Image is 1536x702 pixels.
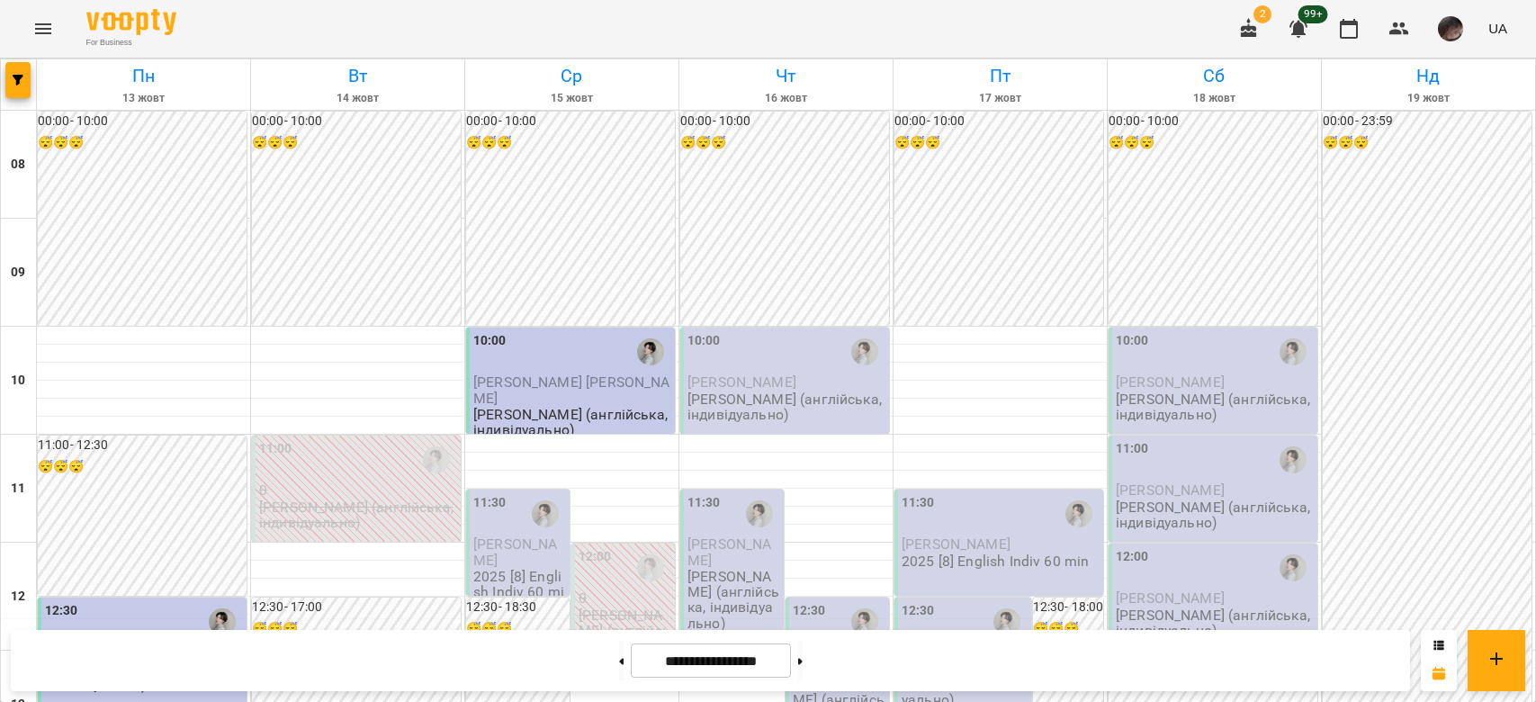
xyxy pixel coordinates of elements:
label: 11:30 [687,493,721,513]
p: [PERSON_NAME] (англійська, індивідуально) [473,407,671,438]
img: 297f12a5ee7ab206987b53a38ee76f7e.jpg [1438,16,1463,41]
h6: 00:00 - 10:00 [680,112,889,131]
h6: 11:00 - 12:30 [38,436,247,455]
h6: Сб [1110,62,1318,90]
img: Коваленко Тетяна (а) [1065,500,1092,527]
h6: Чт [682,62,890,90]
h6: 17 жовт [896,90,1104,107]
label: 10:00 [473,331,507,351]
span: UA [1488,19,1507,38]
h6: 09 [11,263,25,283]
h6: 00:00 - 23:59 [1323,112,1532,131]
img: Коваленко Тетяна (а) [1280,338,1307,365]
h6: 😴😴😴 [680,133,889,153]
label: 11:00 [1116,439,1149,459]
h6: 😴😴😴 [38,133,247,153]
p: [PERSON_NAME] (англійська, індивідуально) [259,499,457,531]
span: [PERSON_NAME] [473,535,557,568]
span: For Business [86,37,176,49]
img: Коваленко Тетяна (а) [637,338,664,365]
h6: 😴😴😴 [894,133,1103,153]
h6: 😴😴😴 [38,457,247,477]
p: [PERSON_NAME] (англійська, індивідуально) [687,391,885,423]
span: [PERSON_NAME] [1116,373,1225,391]
button: UA [1481,12,1514,45]
h6: 12 [11,587,25,607]
span: 99+ [1298,5,1328,23]
h6: 12:30 - 18:30 [466,598,570,617]
label: 12:30 [45,601,78,621]
h6: Пт [896,62,1104,90]
span: [PERSON_NAME] [687,373,796,391]
p: [PERSON_NAME] (англійська, індивідуально) [1116,499,1314,531]
img: Коваленко Тетяна (а) [532,500,559,527]
h6: Пн [40,62,247,90]
h6: 14 жовт [254,90,462,107]
img: Коваленко Тетяна (а) [746,500,773,527]
img: Коваленко Тетяна (а) [423,446,450,473]
button: Menu [22,7,65,50]
h6: Нд [1325,62,1532,90]
h6: 19 жовт [1325,90,1532,107]
span: [PERSON_NAME] [1116,481,1225,499]
h6: 00:00 - 10:00 [1109,112,1317,131]
img: Коваленко Тетяна (а) [209,608,236,635]
h6: 12:30 - 17:00 [252,598,461,617]
span: 2 [1253,5,1271,23]
h6: 😴😴😴 [1323,133,1532,153]
h6: 13 жовт [40,90,247,107]
label: 11:00 [259,439,292,459]
img: Voopty Logo [86,9,176,35]
label: 11:30 [902,493,935,513]
h6: 16 жовт [682,90,890,107]
p: [PERSON_NAME] (англійська, індивідуально) [579,607,671,670]
p: 0 [259,482,457,498]
h6: 😴😴😴 [1109,133,1317,153]
h6: 00:00 - 10:00 [252,112,461,131]
img: Коваленко Тетяна (а) [851,338,878,365]
img: Коваленко Тетяна (а) [993,608,1020,635]
img: Коваленко Тетяна (а) [851,608,878,635]
h6: 00:00 - 10:00 [466,112,675,131]
p: [PERSON_NAME] (англійська, індивідуально) [1116,607,1314,639]
h6: Ср [468,62,676,90]
h6: 15 жовт [468,90,676,107]
h6: 08 [11,155,25,175]
span: [PERSON_NAME] [PERSON_NAME] [473,373,670,406]
label: 12:00 [579,547,612,567]
label: 12:30 [902,601,935,621]
p: [PERSON_NAME] (англійська, індивідуально) [1116,391,1314,423]
h6: Вт [254,62,462,90]
p: [PERSON_NAME] (англійська, індивідуально) [687,569,780,631]
label: 12:30 [793,601,826,621]
span: [PERSON_NAME] [902,535,1011,553]
span: [PERSON_NAME] [687,535,771,568]
p: 2025 [8] English Indiv 60 min [473,569,566,616]
img: Коваленко Тетяна (а) [1280,554,1307,581]
label: 12:00 [1116,547,1149,567]
img: Коваленко Тетяна (а) [637,554,664,581]
label: 10:00 [687,331,721,351]
label: 10:00 [1116,331,1149,351]
h6: 00:00 - 10:00 [894,112,1103,131]
img: Коваленко Тетяна (а) [1280,446,1307,473]
span: [PERSON_NAME] [1116,589,1225,607]
h6: 12:30 - 18:00 [1033,598,1103,617]
label: 11:30 [473,493,507,513]
h6: 10 [11,371,25,391]
h6: 00:00 - 10:00 [38,112,247,131]
h6: 18 жовт [1110,90,1318,107]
